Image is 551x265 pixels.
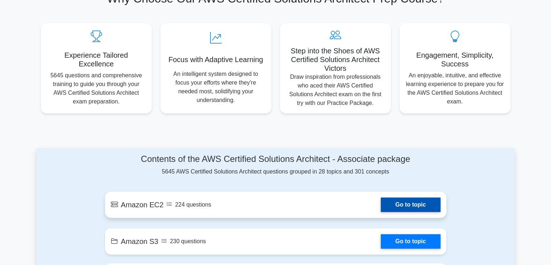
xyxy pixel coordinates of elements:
[405,71,505,106] p: An enjoyable, intuitive, and effective learning experience to prepare you for the AWS Certified S...
[166,70,266,105] p: An intelligent system designed to focus your efforts where they're needed most, solidifying your ...
[286,46,385,73] h5: Step into the Shoes of AWS Certified Solutions Architect Victors
[286,73,385,107] p: Draw inspiration from professionals who aced their AWS Certified Solutions Architect exam on the ...
[166,55,266,64] h5: Focus with Adaptive Learning
[47,51,146,68] h5: Experience Tailored Excellence
[105,154,446,164] h4: Contents of the AWS Certified Solutions Architect - Associate package
[405,51,505,68] h5: Engagement, Simplicity, Success
[381,197,440,212] a: Go to topic
[47,71,146,106] p: 5645 questions and comprehensive training to guide you through your AWS Certified Solutions Archi...
[105,154,446,176] div: 5645 AWS Certified Solutions Architect questions grouped in 28 topics and 301 concepts
[381,234,440,249] a: Go to topic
